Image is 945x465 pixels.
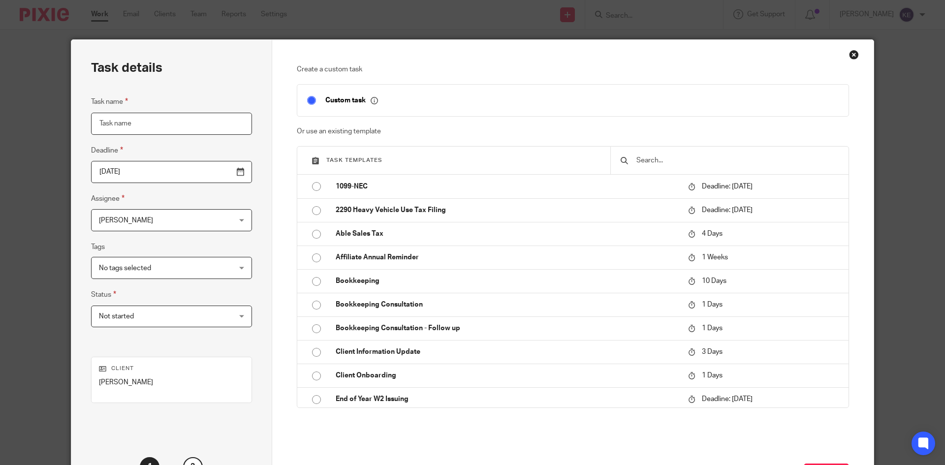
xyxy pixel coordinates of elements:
span: 3 Days [702,348,723,355]
span: 10 Days [702,278,726,284]
p: Affiliate Annual Reminder [336,252,678,262]
label: Deadline [91,145,123,156]
span: 1 Weeks [702,254,728,261]
span: 1 Days [702,301,723,308]
p: Or use an existing template [297,126,850,136]
span: Deadline: [DATE] [702,396,753,403]
span: 1 Days [702,325,723,332]
span: Task templates [326,157,382,163]
span: 1 Days [702,372,723,379]
h2: Task details [91,60,162,76]
input: Pick a date [91,161,252,183]
span: No tags selected [99,265,151,272]
p: Client Information Update [336,347,678,357]
span: 4 Days [702,230,723,237]
p: Bookkeeping Consultation [336,300,678,310]
p: 2290 Heavy Vehicle Use Tax Filing [336,205,678,215]
p: 1099-NEC [336,182,678,191]
div: Close this dialog window [849,50,859,60]
span: [PERSON_NAME] [99,217,153,224]
p: Create a custom task [297,64,850,74]
span: Deadline: [DATE] [702,207,753,214]
p: [PERSON_NAME] [99,377,244,387]
p: Client [99,365,244,372]
p: Bookkeeping Consultation - Follow up [336,323,678,333]
span: Not started [99,313,134,320]
p: Able Sales Tax [336,229,678,239]
label: Status [91,289,116,300]
input: Search... [635,155,839,166]
p: Custom task [325,96,378,105]
span: Deadline: [DATE] [702,183,753,190]
p: Client Onboarding [336,371,678,380]
label: Assignee [91,193,125,204]
label: Task name [91,96,128,107]
p: Bookkeeping [336,276,678,286]
p: End of Year W2 Issuing [336,394,678,404]
label: Tags [91,242,105,252]
input: Task name [91,113,252,135]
